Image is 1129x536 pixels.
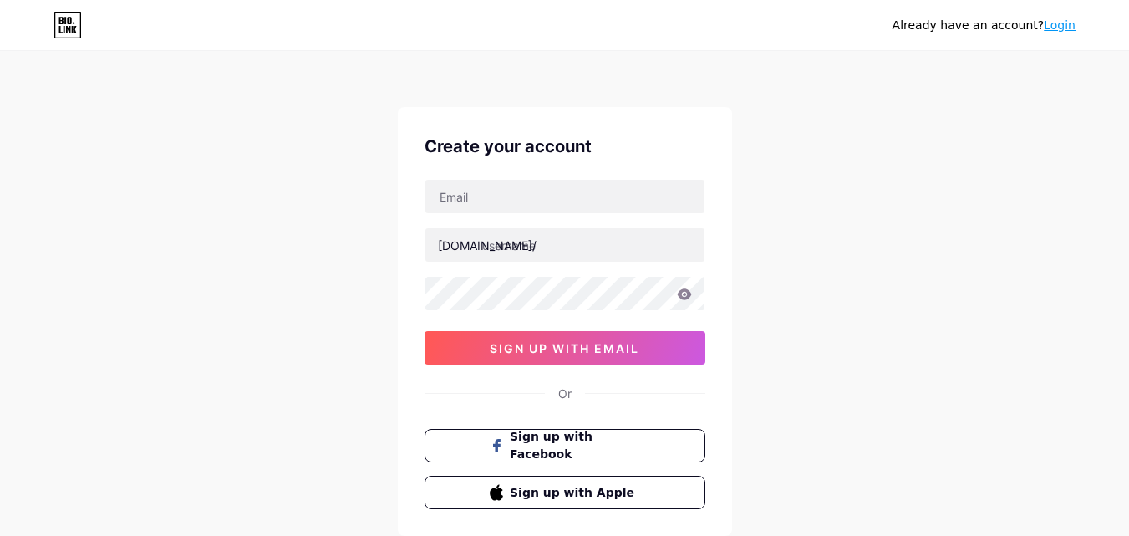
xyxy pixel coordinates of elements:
input: username [425,228,704,262]
button: Sign up with Facebook [425,429,705,462]
div: Create your account [425,134,705,159]
button: Sign up with Apple [425,476,705,509]
span: sign up with email [490,341,639,355]
input: Email [425,180,704,213]
span: Sign up with Apple [510,484,639,502]
div: [DOMAIN_NAME]/ [438,237,537,254]
a: Login [1044,18,1076,32]
div: Already have an account? [893,17,1076,34]
button: sign up with email [425,331,705,365]
span: Sign up with Facebook [510,428,639,463]
div: Or [558,385,572,402]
